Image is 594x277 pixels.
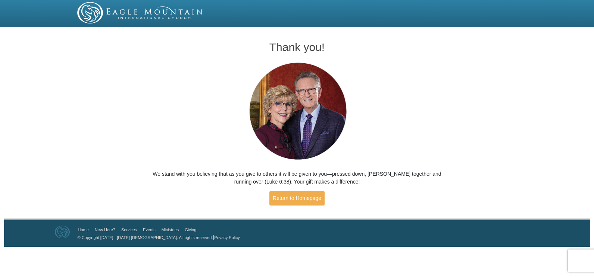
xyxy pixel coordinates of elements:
[185,227,196,232] a: Giving
[77,2,203,23] img: EMIC
[78,227,89,232] a: Home
[75,233,240,241] p: |
[242,60,352,163] img: Pastors George and Terri Pearsons
[269,191,325,206] a: Return to Homepage
[214,235,240,240] a: Privacy Policy
[55,226,70,238] img: Eagle Mountain International Church
[153,41,442,53] h1: Thank you!
[95,227,115,232] a: New Here?
[143,227,156,232] a: Events
[162,227,179,232] a: Ministries
[78,235,213,240] a: © Copyright [DATE] - [DATE] [DEMOGRAPHIC_DATA]. All rights reserved.
[121,227,137,232] a: Services
[153,170,442,186] p: We stand with you believing that as you give to others it will be given to you—pressed down, [PER...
